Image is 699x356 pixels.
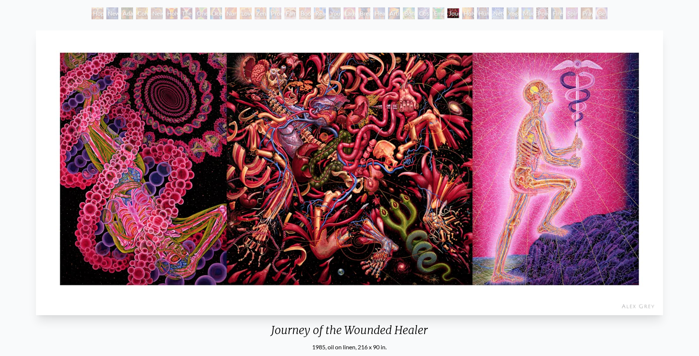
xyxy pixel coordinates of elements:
[358,7,370,19] div: Breathing
[151,7,163,19] div: New Man New Woman
[344,7,355,19] div: Laughing Man
[92,7,103,19] div: Hope
[121,7,133,19] div: Adam & Eve
[195,7,207,19] div: One Taste
[373,7,385,19] div: Healing
[299,7,311,19] div: Boo-boo
[255,7,266,19] div: Zena Lotus
[36,30,663,315] img: Journey-of-the-Wounded-Healer-Panel-1-1995-Alex-Grey-FULL-OG-watermarked.jpg
[536,7,548,19] div: Power to the Peaceful
[447,7,459,19] div: Journey of the Wounded Healer
[284,7,296,19] div: Family
[225,7,237,19] div: Nursing
[106,7,118,19] div: New Man [DEMOGRAPHIC_DATA]: [DEMOGRAPHIC_DATA] Mind
[581,7,593,19] div: Praying Hands
[418,7,430,19] div: Cosmic Lovers
[33,323,666,343] div: Journey of the Wounded Healer
[269,7,281,19] div: Promise
[433,7,444,19] div: Emerald Grail
[492,7,504,19] div: Networks
[388,7,400,19] div: Artist's Hand
[166,7,178,19] div: Holy Grail
[136,7,148,19] div: Contemplation
[240,7,252,19] div: Love Circuit
[33,343,666,352] div: 1985, oil on linen, 216 x 90 in.
[551,7,563,19] div: Firewalking
[329,7,341,19] div: Young & Old
[521,7,533,19] div: Mudra
[403,7,415,19] div: Bond
[180,7,192,19] div: The Kiss
[462,7,474,19] div: Holy Fire
[314,7,326,19] div: Reading
[210,7,222,19] div: Ocean of Love Bliss
[507,7,519,19] div: Yogi & the Möbius Sphere
[477,7,489,19] div: Human Geometry
[596,7,607,19] div: Be a Good Human Being
[566,7,578,19] div: Spirit Animates the Flesh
